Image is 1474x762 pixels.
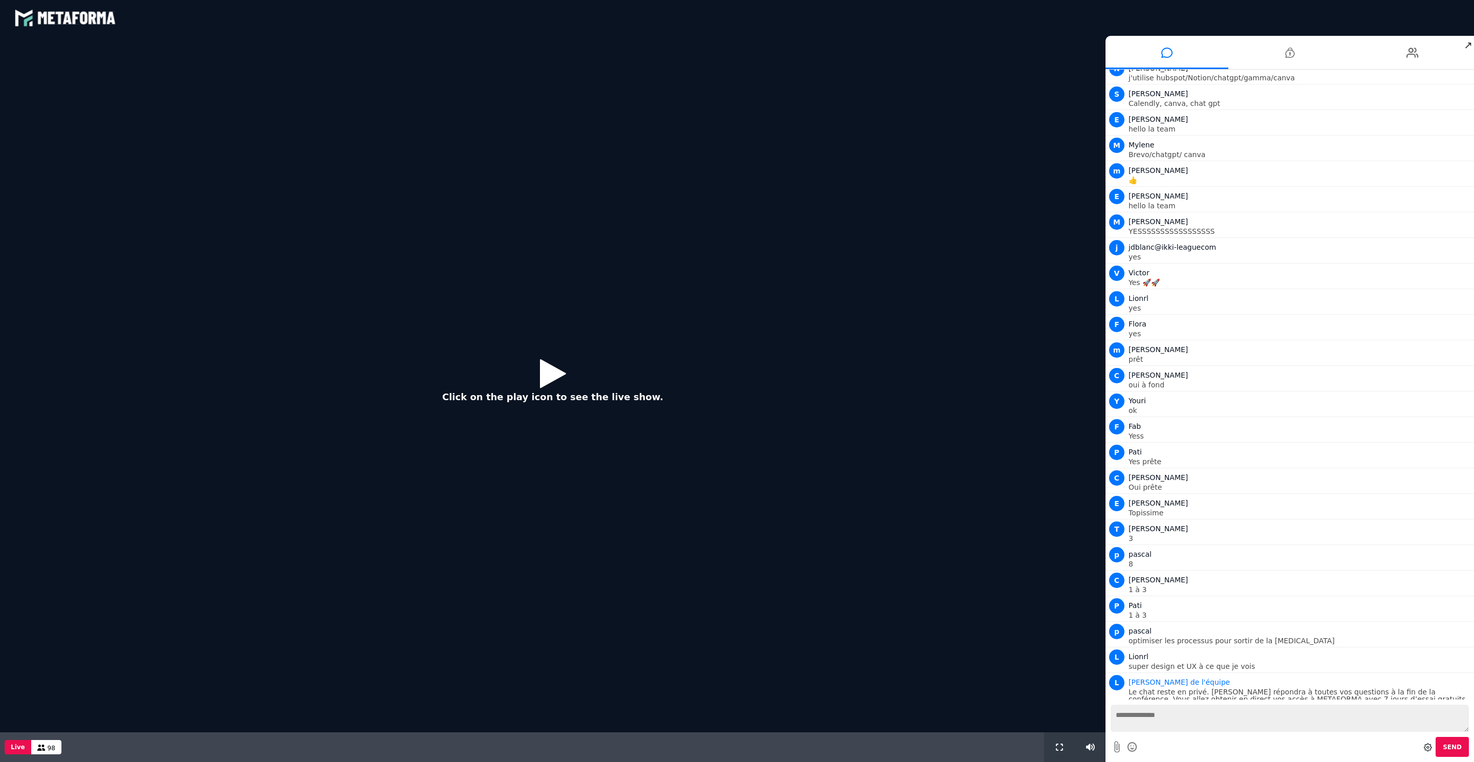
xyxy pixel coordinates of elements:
[1109,470,1124,486] span: C
[1129,422,1141,430] span: Fab
[1129,253,1471,260] p: yes
[1109,419,1124,434] span: F
[1129,192,1188,200] span: [PERSON_NAME]
[1109,547,1124,562] span: p
[1109,266,1124,281] span: V
[1129,217,1188,226] span: [PERSON_NAME]
[1129,612,1471,619] p: 1 à 3
[1129,560,1471,568] p: 8
[1129,535,1471,542] p: 3
[1109,598,1124,614] span: P
[1129,141,1154,149] span: Mylene
[432,351,674,417] button: Click on the play icon to see the live show.
[1129,243,1216,251] span: jdblanc@ikki-leaguecom
[1129,576,1188,584] span: [PERSON_NAME]
[1129,345,1188,354] span: [PERSON_NAME]
[1109,112,1124,127] span: E
[1129,90,1188,98] span: [PERSON_NAME]
[1129,688,1471,710] p: Le chat reste en privé. [PERSON_NAME] répondra à toutes vos questions à la fin de la conférence. ...
[1109,291,1124,307] span: L
[1109,342,1124,358] span: m
[1129,397,1146,405] span: Youri
[1109,138,1124,153] span: M
[1109,368,1124,383] span: C
[1129,100,1471,107] p: Calendly, canva, chat gpt
[1129,432,1471,440] p: Yess
[1129,509,1471,516] p: Topissime
[1129,525,1188,533] span: [PERSON_NAME]
[1129,652,1148,661] span: Lionrl
[1109,649,1124,665] span: L
[1129,330,1471,337] p: yes
[1129,279,1471,286] p: Yes 🚀🚀
[1109,86,1124,102] span: S
[1109,521,1124,537] span: T
[1129,177,1471,184] p: 👍
[1109,163,1124,179] span: m
[1109,675,1124,690] span: L
[1443,744,1462,751] span: Send
[1129,550,1152,558] span: pascal
[48,745,55,752] span: 98
[1129,678,1230,686] span: Animator
[1109,189,1124,204] span: E
[1129,304,1471,312] p: yes
[1462,36,1474,54] span: ↗
[1129,448,1142,456] span: Pati
[1109,214,1124,230] span: M
[1129,74,1471,81] p: j'utilise hubspot/Notion/chatgpt/gamma/canva
[1129,115,1188,123] span: [PERSON_NAME]
[1129,381,1471,388] p: oui à fond
[1109,573,1124,588] span: C
[1129,637,1471,644] p: optimiser les processus pour sortir de la [MEDICAL_DATA]
[1129,601,1142,609] span: Pati
[1129,320,1146,328] span: Flora
[1436,737,1469,757] button: Send
[1129,627,1152,635] span: pascal
[1129,499,1188,507] span: [PERSON_NAME]
[1129,371,1188,379] span: [PERSON_NAME]
[1129,473,1188,482] span: [PERSON_NAME]
[1129,294,1148,302] span: Lionrl
[1129,484,1471,491] p: Oui prête
[1109,496,1124,511] span: E
[1109,624,1124,639] span: p
[1109,445,1124,460] span: P
[1129,586,1471,593] p: 1 à 3
[5,740,31,754] button: Live
[1129,407,1471,414] p: ok
[1129,269,1150,277] span: Victor
[1109,394,1124,409] span: Y
[1129,356,1471,363] p: prêt
[442,390,663,404] p: Click on the play icon to see the live show.
[1129,166,1188,175] span: [PERSON_NAME]
[1129,125,1471,133] p: hello la team
[1109,240,1124,255] span: j
[1109,317,1124,332] span: F
[1129,202,1471,209] p: hello la team
[1129,458,1471,465] p: Yes prête
[1129,228,1471,235] p: YESSSSSSSSSSSSSSSSS
[1129,151,1471,158] p: Brevo/chatgpt/ canva
[1129,663,1471,670] p: super design et UX à ce que je vois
